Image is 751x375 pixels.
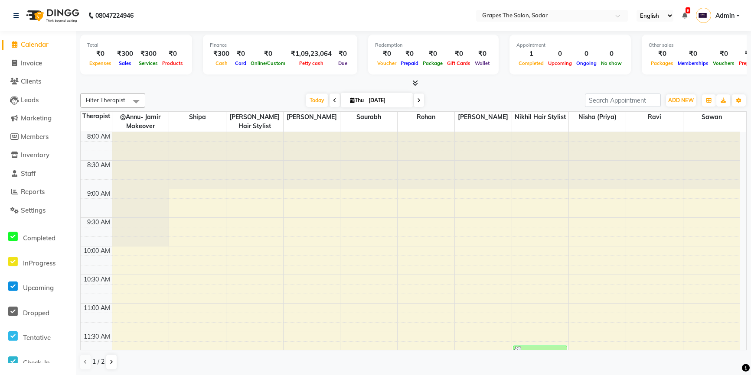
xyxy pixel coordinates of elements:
span: Admin [715,11,735,20]
span: Online/Custom [248,60,287,66]
span: Leads [21,96,39,104]
div: Finance [210,42,350,49]
span: Vouchers [711,60,737,66]
span: saurabh [340,112,397,123]
div: ₹0 [375,49,398,59]
div: ₹0 [445,49,473,59]
span: Wallet [473,60,492,66]
div: Appointment [516,42,624,49]
div: 0 [599,49,624,59]
a: 9 [682,12,687,19]
div: 9:00 AM [85,189,112,198]
div: 8:30 AM [85,161,112,170]
span: Upcoming [23,284,54,292]
div: 10:00 AM [82,246,112,255]
span: Marketing [21,114,52,122]
span: rohan [398,112,454,123]
span: Ongoing [574,60,599,66]
button: ADD NEW [666,94,696,107]
a: Marketing [2,113,74,123]
a: Invoice [2,58,74,68]
b: 08047224946 [95,3,134,28]
span: Completed [23,234,56,242]
div: 11:30 AM [82,332,112,341]
span: Thu [348,97,366,103]
div: ₹0 [233,49,248,59]
span: Invoice [21,59,42,67]
span: Settings [21,206,46,214]
span: Inventory [21,151,49,159]
span: Memberships [676,60,711,66]
div: ₹300 [114,49,137,59]
div: ₹0 [711,49,737,59]
span: Package [421,60,445,66]
div: ₹300 [210,49,233,59]
div: 0 [546,49,574,59]
a: Staff [2,169,74,179]
span: Nikhil Hair stylist [512,112,569,123]
a: Clients [2,77,74,87]
input: 2025-09-04 [366,94,409,107]
img: logo [22,3,82,28]
a: Leads [2,95,74,105]
div: ₹0 [649,49,676,59]
span: sawan [683,112,740,123]
span: Reports [21,187,45,196]
span: Products [160,60,185,66]
div: 8:00 AM [85,132,112,141]
span: Members [21,133,49,141]
span: Upcoming [546,60,574,66]
span: Sales [117,60,134,66]
div: 0 [574,49,599,59]
span: Packages [649,60,676,66]
div: ₹1,09,23,064 [287,49,335,59]
span: Voucher [375,60,398,66]
div: 9:30 AM [85,218,112,227]
div: 11:00 AM [82,304,112,313]
span: shipa [169,112,226,123]
div: 10:30 AM [82,275,112,284]
div: ₹0 [248,49,287,59]
div: ₹0 [398,49,421,59]
span: nisha (priya) [569,112,626,123]
span: No show [599,60,624,66]
div: ₹0 [676,49,711,59]
div: ₹0 [421,49,445,59]
span: Expenses [87,60,114,66]
span: Tentative [23,333,51,342]
span: 1 / 2 [92,357,104,366]
a: Calendar [2,40,74,50]
span: Due [336,60,349,66]
span: [PERSON_NAME] hair stylist [226,112,283,132]
a: Reports [2,187,74,197]
span: Staff [21,169,36,178]
span: Dropped [23,309,49,317]
span: Today [306,94,328,107]
span: Petty cash [297,60,326,66]
div: Total [87,42,185,49]
div: Redemption [375,42,492,49]
input: Search Appointment [585,94,661,107]
div: walking, TK01, 11:45 AM-12:00 PM, kids hair cut([DEMOGRAPHIC_DATA]) [513,346,567,359]
div: ₹0 [87,49,114,59]
span: @Annu- jamir makeover [112,112,169,132]
span: [PERSON_NAME] [284,112,340,123]
span: Services [137,60,160,66]
span: 9 [686,7,690,13]
div: ₹0 [160,49,185,59]
a: Settings [2,206,74,216]
span: ravi [626,112,683,123]
div: 1 [516,49,546,59]
div: ₹300 [137,49,160,59]
div: Therapist [81,112,112,121]
span: InProgress [23,259,56,267]
div: ₹0 [473,49,492,59]
span: Card [233,60,248,66]
span: Calendar [21,40,49,48]
span: Cash [213,60,230,66]
span: Clients [21,77,41,85]
span: Check-In [23,359,50,367]
span: Completed [516,60,546,66]
span: Filter Therapist [86,97,125,103]
span: Prepaid [398,60,421,66]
